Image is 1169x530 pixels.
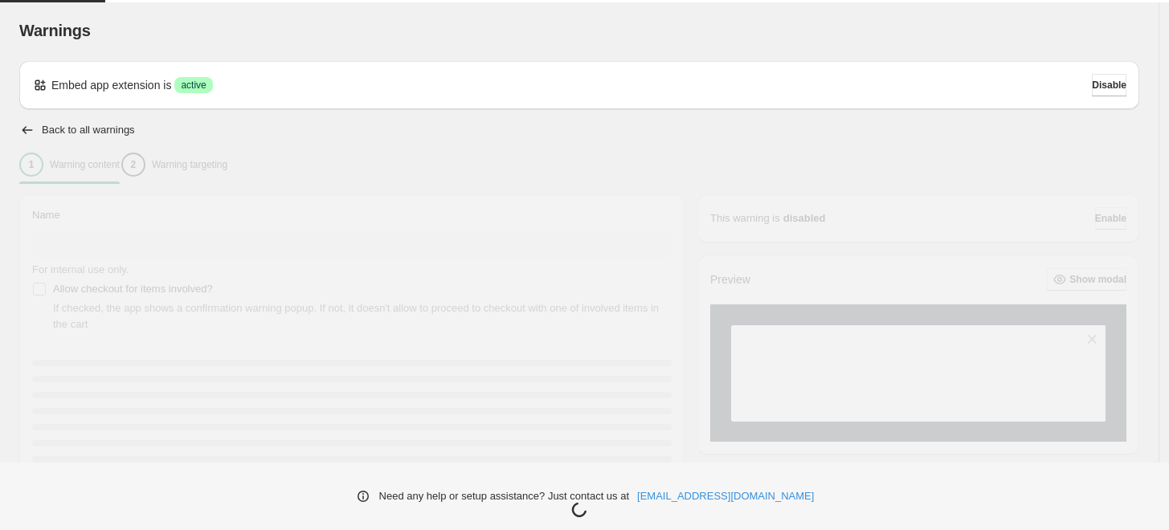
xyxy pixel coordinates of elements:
[19,22,91,39] span: Warnings
[42,124,135,137] h2: Back to all warnings
[1092,79,1126,92] span: Disable
[1092,74,1126,96] button: Disable
[637,488,814,504] a: [EMAIL_ADDRESS][DOMAIN_NAME]
[51,77,171,93] p: Embed app extension is
[181,79,206,92] span: active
